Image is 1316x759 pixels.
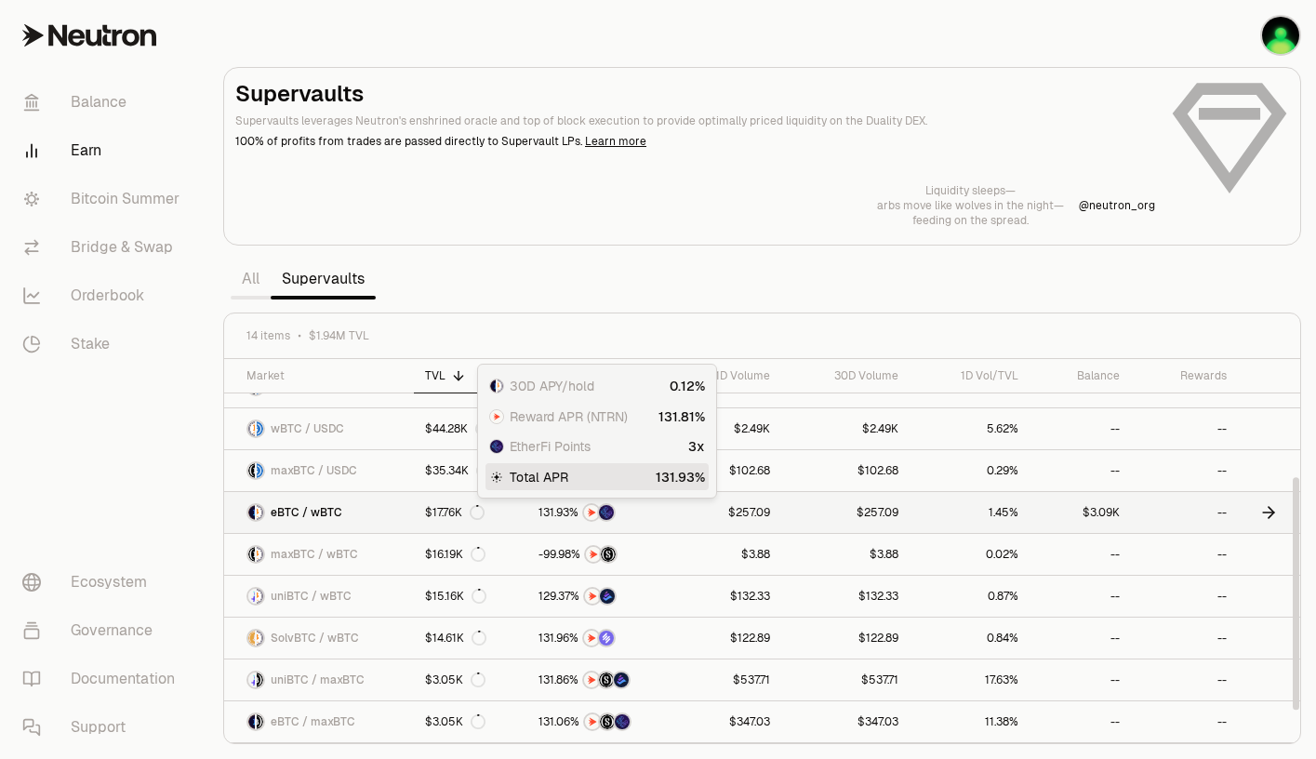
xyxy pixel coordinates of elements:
a: 5.62% [910,408,1030,449]
a: NTRNStructured PointsBedrock Diamonds [527,659,665,700]
a: Support [7,703,201,752]
img: NTRN [584,505,599,520]
a: $35.34K [414,450,527,491]
h2: Supervaults [235,79,1155,109]
a: $15.16K [414,576,527,617]
a: NTRNSolv Points [527,618,665,659]
img: EtherFi Points [599,505,614,520]
a: $17.76K [414,492,527,533]
button: NTRNStructured PointsEtherFi Points [538,712,654,731]
span: wBTC / USDC [271,421,344,436]
img: wBTC Logo [257,631,263,646]
img: NTRN [585,589,600,604]
a: NTRNEtherFi Points [527,492,665,533]
span: uniBTC / maxBTC [271,672,365,687]
a: -- [1131,534,1238,575]
span: eBTC / wBTC [271,505,342,520]
a: Supervaults [271,260,376,298]
p: feeding on the spread. [877,213,1064,228]
a: $3.88 [665,534,781,575]
a: Orderbook [7,272,201,320]
span: $1.94M TVL [309,328,369,343]
span: eBTC / maxBTC [271,714,355,729]
a: -- [1131,701,1238,742]
a: -- [1131,576,1238,617]
img: uniBTC Logo [248,672,255,687]
a: -- [1030,701,1132,742]
a: -- [1131,450,1238,491]
a: 0.84% [910,618,1030,659]
span: 30D APY/hold [510,377,594,395]
a: SolvBTC LogowBTC LogoSolvBTC / wBTC [224,618,414,659]
img: maxBTC Logo [257,672,263,687]
img: USDC Logo [257,463,263,478]
a: $2.49K [781,408,909,449]
div: Balance [1041,368,1121,383]
button: NTRNEtherFi Points [538,503,654,522]
span: uniBTC / wBTC [271,589,352,604]
a: Bridge & Swap [7,223,201,272]
p: @ neutron_org [1079,198,1155,213]
a: $347.03 [665,701,781,742]
a: $3.05K [414,659,527,700]
a: eBTC LogomaxBTC LogoeBTC / maxBTC [224,701,414,742]
span: Reward APR (NTRN) [510,407,628,426]
div: $15.16K [425,589,486,604]
p: Supervaults leverages Neutron's enshrined oracle and top of block execution to provide optimally ... [235,113,1155,129]
a: -- [1131,492,1238,533]
div: Rewards [1142,368,1227,383]
a: Documentation [7,655,201,703]
img: wBTC Logo [257,505,263,520]
a: $44.28K [414,408,527,449]
a: maxBTC LogowBTC LogomaxBTC / wBTC [224,534,414,575]
span: EtherFi Points [510,437,591,456]
div: $17.76K [425,505,485,520]
a: -- [1030,450,1132,491]
a: $3.88 [781,534,909,575]
a: $102.68 [665,450,781,491]
span: 14 items [246,328,290,343]
div: 1D Volume [676,368,770,383]
a: wBTC LogoUSDC LogowBTC / USDC [224,408,414,449]
img: Bedrock Diamonds [614,672,629,687]
span: maxBTC / wBTC [271,547,358,562]
a: $102.68 [781,450,909,491]
a: NTRNStructured Points [527,534,665,575]
a: -- [1030,618,1132,659]
img: Structured Points [600,714,615,729]
a: NTRNBedrock Diamonds [527,576,665,617]
a: $122.89 [781,618,909,659]
div: $44.28K [425,421,490,436]
a: $347.03 [781,701,909,742]
div: 1D Vol/TVL [921,368,1018,383]
a: Bitcoin Summer [7,175,201,223]
div: $14.61K [425,631,486,646]
a: Ecosystem [7,558,201,606]
div: 30D Volume [792,368,897,383]
img: Blue Ledger [1262,17,1299,54]
button: NTRNStructured Points [538,545,654,564]
a: $3.05K [414,701,527,742]
img: NTRN [584,672,599,687]
img: wBTC Logo [248,421,255,436]
a: uniBTC LogowBTC LogouniBTC / wBTC [224,576,414,617]
img: eBTC Logo [248,505,255,520]
img: Bedrock Diamonds [600,589,615,604]
div: $3.05K [425,672,485,687]
div: $16.19K [425,547,485,562]
a: 0.87% [910,576,1030,617]
a: 17.63% [910,659,1030,700]
img: EtherFi Points [490,440,503,453]
div: 3x [688,437,705,456]
img: maxBTC Logo [257,714,263,729]
a: NTRNStructured PointsEtherFi Points [527,701,665,742]
img: wBTC Logo [257,547,263,562]
a: -- [1030,659,1132,700]
a: $257.09 [781,492,909,533]
a: $2.49K [665,408,781,449]
a: 0.02% [910,534,1030,575]
a: -- [1030,534,1132,575]
a: 11.38% [910,701,1030,742]
a: maxBTC LogoUSDC LogomaxBTC / USDC [224,450,414,491]
img: USDC Logo [257,421,263,436]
